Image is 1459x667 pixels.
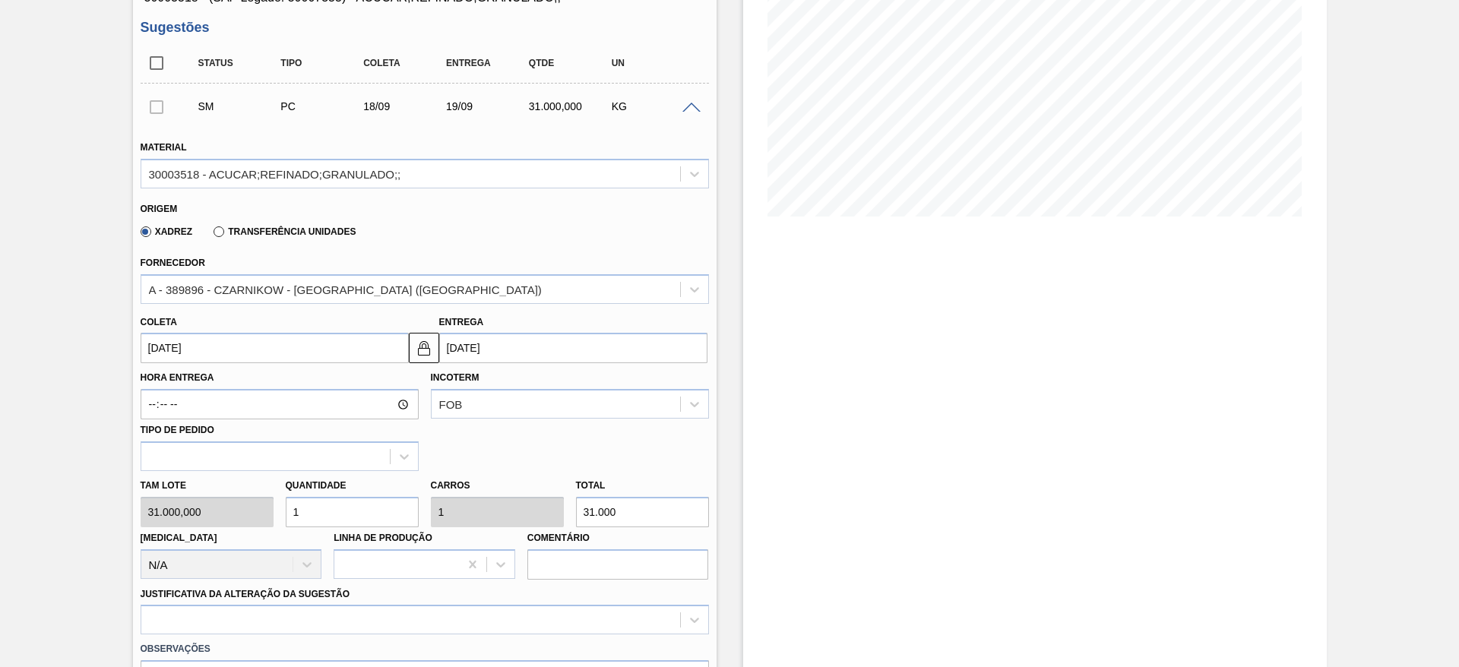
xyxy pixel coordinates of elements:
label: Linha de Produção [334,533,432,543]
label: Hora Entrega [141,367,419,389]
div: KG [608,100,700,112]
div: Tipo [277,58,369,68]
div: 18/09/2025 [359,100,451,112]
div: FOB [439,398,463,411]
label: Justificativa da Alteração da Sugestão [141,589,350,599]
div: Entrega [442,58,534,68]
label: Quantidade [286,480,347,491]
input: dd/mm/yyyy [439,333,707,363]
label: Xadrez [141,226,193,237]
label: Incoterm [431,372,479,383]
label: Total [576,480,606,491]
label: Fornecedor [141,258,205,268]
input: dd/mm/yyyy [141,333,409,363]
div: Pedido de Compra [277,100,369,112]
div: 30003518 - ACUCAR;REFINADO;GRANULADO;; [149,167,401,180]
label: Coleta [141,317,177,327]
label: Comentário [527,527,709,549]
div: A - 389896 - CZARNIKOW - [GEOGRAPHIC_DATA] ([GEOGRAPHIC_DATA]) [149,283,542,296]
div: Sugestão Manual [195,100,286,112]
div: UN [608,58,700,68]
label: [MEDICAL_DATA] [141,533,217,543]
label: Tam lote [141,475,274,497]
h3: Sugestões [141,20,709,36]
div: Qtde [525,58,617,68]
label: Tipo de pedido [141,425,214,435]
img: locked [415,339,433,357]
label: Origem [141,204,178,214]
div: 19/09/2025 [442,100,534,112]
label: Carros [431,480,470,491]
button: locked [409,333,439,363]
label: Transferência Unidades [214,226,356,237]
div: Coleta [359,58,451,68]
div: 31.000,000 [525,100,617,112]
div: Status [195,58,286,68]
label: Material [141,142,187,153]
label: Entrega [439,317,484,327]
label: Observações [141,638,709,660]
